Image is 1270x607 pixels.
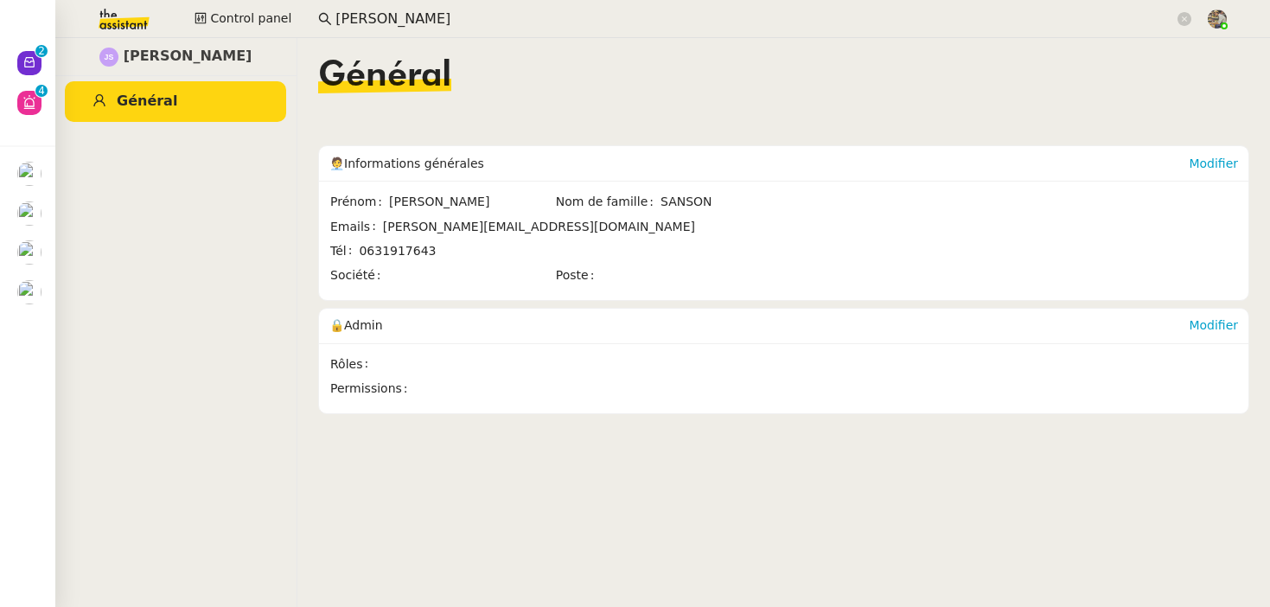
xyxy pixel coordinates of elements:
[335,8,1174,31] input: Rechercher
[210,9,291,29] span: Control panel
[330,379,415,399] span: Permissions
[1189,318,1238,332] a: Modifier
[330,265,387,285] span: Société
[17,201,41,226] img: users%2FHIWaaSoTa5U8ssS5t403NQMyZZE3%2Favatar%2Fa4be050e-05fa-4f28-bbe7-e7e8e4788720
[330,192,389,212] span: Prénom
[184,7,302,31] button: Control panel
[556,192,661,212] span: Nom de famille
[17,280,41,304] img: users%2FHIWaaSoTa5U8ssS5t403NQMyZZE3%2Favatar%2Fa4be050e-05fa-4f28-bbe7-e7e8e4788720
[661,192,780,212] span: SANSON
[17,162,41,186] img: users%2FHIWaaSoTa5U8ssS5t403NQMyZZE3%2Favatar%2Fa4be050e-05fa-4f28-bbe7-e7e8e4788720
[117,93,177,109] span: Général
[38,85,45,100] p: 4
[329,146,1189,181] div: 🧑‍💼
[1189,157,1238,170] a: Modifier
[330,355,375,374] span: Rôles
[1208,10,1227,29] img: 388bd129-7e3b-4cb1-84b4-92a3d763e9b7
[383,220,695,233] span: [PERSON_NAME][EMAIL_ADDRESS][DOMAIN_NAME]
[99,48,118,67] img: svg
[17,240,41,265] img: users%2FHIWaaSoTa5U8ssS5t403NQMyZZE3%2Favatar%2Fa4be050e-05fa-4f28-bbe7-e7e8e4788720
[359,244,436,258] span: 0631917643
[35,85,48,97] nz-badge-sup: 4
[330,241,359,261] span: Tél
[318,59,451,93] span: Général
[124,45,252,68] span: [PERSON_NAME]
[35,45,48,57] nz-badge-sup: 2
[344,318,383,332] span: Admin
[65,81,286,122] a: Général
[38,45,45,61] p: 2
[330,217,383,237] span: Emails
[329,309,1189,343] div: 🔒
[389,192,554,212] span: [PERSON_NAME]
[556,265,602,285] span: Poste
[344,157,484,170] span: Informations générales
